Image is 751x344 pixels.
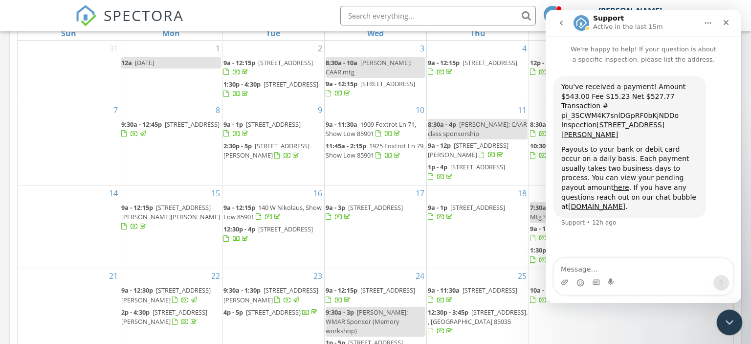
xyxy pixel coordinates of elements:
[75,5,97,26] img: The Best Home Inspection Software - Spectora
[223,58,313,76] a: 9a - 12:15p [STREET_ADDRESS]
[209,185,222,201] a: Go to September 15, 2025
[428,203,447,212] span: 9a - 1p
[223,79,323,100] a: 1:30p - 4:30p [STREET_ADDRESS]
[326,79,415,97] a: 9a - 12:15p [STREET_ADDRESS]
[428,141,451,150] span: 9a - 12p
[222,102,324,185] td: Go to September 9, 2025
[326,58,357,67] span: 8:30a - 10a
[209,268,222,284] a: Go to September 22, 2025
[223,225,255,233] span: 12:30p - 4p
[530,58,619,76] a: 12p - 3:15p [STREET_ADDRESS]
[414,102,426,118] a: Go to September 10, 2025
[516,102,529,118] a: Go to September 11, 2025
[516,268,529,284] a: Go to September 25, 2025
[530,203,628,221] span: [PERSON_NAME]: Strat Mtg Sponsorship
[428,141,508,159] a: 9a - 12p [STREET_ADDRESS][PERSON_NAME]
[428,140,528,161] a: 9a - 12p [STREET_ADDRESS][PERSON_NAME]
[18,102,120,185] td: Go to September 7, 2025
[326,58,411,76] span: [PERSON_NAME]: CAAR mtg
[530,120,619,138] a: 8:30a - 10a [STREET_ADDRESS]
[223,307,323,319] a: 4p - 5p [STREET_ADDRESS]
[529,41,631,102] td: Go to September 5, 2025
[326,79,357,88] span: 9a - 12:15p
[529,185,631,268] td: Go to September 19, 2025
[75,13,184,34] a: SPECTORA
[428,120,527,138] span: [PERSON_NAME]: CAAR class sponsorship
[246,120,301,129] span: [STREET_ADDRESS]
[326,119,425,140] a: 9a - 11:30a 1909 Foxtrot Ln 71, Show Low 85901
[418,41,426,56] a: Go to September 3, 2025
[530,224,619,242] a: 9a - 12:30p [STREET_ADDRESS]
[324,41,426,102] td: Go to September 3, 2025
[121,308,207,326] span: [STREET_ADDRESS][PERSON_NAME]
[246,308,301,317] span: [STREET_ADDRESS]
[530,286,562,295] span: 10a - 1:15p
[428,120,456,129] span: 8:30a - 4p
[121,202,221,233] a: 9a - 12:15p [STREET_ADDRESS][PERSON_NAME][PERSON_NAME]
[223,141,309,160] span: [STREET_ADDRESS][PERSON_NAME]
[223,286,318,304] a: 9:30a - 1:30p [STREET_ADDRESS][PERSON_NAME]
[428,286,517,304] a: 9a - 11:30a [STREET_ADDRESS]
[428,202,528,223] a: 9a - 1p [STREET_ADDRESS]
[326,308,408,335] span: [PERSON_NAME]: WMAR Sponsor (Memory workshop)
[427,41,529,102] td: Go to September 4, 2025
[326,78,425,99] a: 9a - 12:15p [STREET_ADDRESS]
[427,185,529,268] td: Go to September 18, 2025
[428,285,528,306] a: 9a - 11:30a [STREET_ADDRESS]
[120,102,222,185] td: Go to September 8, 2025
[530,141,628,160] a: 10:30a - 1:30p [STREET_ADDRESS]
[222,185,324,268] td: Go to September 16, 2025
[311,185,324,201] a: Go to September 16, 2025
[258,58,313,67] span: [STREET_ADDRESS]
[223,286,318,304] span: [STREET_ADDRESS][PERSON_NAME]
[326,203,345,212] span: 9a - 3p
[326,308,354,317] span: 9:30a - 3p
[428,58,460,67] span: 9a - 12:15p
[214,41,222,56] a: Go to September 1, 2025
[223,285,323,306] a: 9:30a - 1:30p [STREET_ADDRESS][PERSON_NAME]
[348,203,403,212] span: [STREET_ADDRESS]
[360,79,415,88] span: [STREET_ADDRESS]
[326,202,425,223] a: 9a - 3p [STREET_ADDRESS]
[530,203,558,212] span: 7:30a - 5p
[223,120,301,138] a: 9a - 1p [STREET_ADDRESS]
[104,5,184,25] span: SPECTORA
[427,102,529,185] td: Go to September 11, 2025
[428,203,505,221] a: 9a - 1p [STREET_ADDRESS]
[223,308,319,317] a: 4p - 5p [STREET_ADDRESS]
[598,6,662,16] div: [PERSON_NAME]
[530,245,630,266] a: 1:30p - 4:30p [STREET_ADDRESS]
[530,246,625,264] a: 1:30p - 4:30p [STREET_ADDRESS]
[324,185,426,268] td: Go to September 17, 2025
[121,58,132,67] span: 12a
[530,119,630,140] a: 8:30a - 10a [STREET_ADDRESS]
[223,203,322,221] a: 9a - 12:15p 140 W Nikolaus, Show Low 85901
[530,57,630,78] a: 12p - 3:15p [STREET_ADDRESS]
[428,308,528,335] a: 12:30p - 3:45p [STREET_ADDRESS]. , [GEOGRAPHIC_DATA] 85935
[326,285,425,306] a: 9a - 12:15p [STREET_ADDRESS]
[340,6,536,25] input: Search everything...
[121,286,211,304] span: [STREET_ADDRESS][PERSON_NAME]
[311,268,324,284] a: Go to September 23, 2025
[516,185,529,201] a: Go to September 18, 2025
[121,308,150,317] span: 2p - 4:30p
[107,185,120,201] a: Go to September 14, 2025
[223,308,243,317] span: 4p - 5p
[428,57,528,78] a: 9a - 12:15p [STREET_ADDRESS]
[530,223,630,244] a: 9a - 12:30p [STREET_ADDRESS]
[326,203,403,221] a: 9a - 3p [STREET_ADDRESS]
[107,41,120,56] a: Go to August 31, 2025
[463,58,517,67] span: [STREET_ADDRESS]
[223,58,255,67] span: 9a - 12:15p
[316,41,324,56] a: Go to September 2, 2025
[111,102,120,118] a: Go to September 7, 2025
